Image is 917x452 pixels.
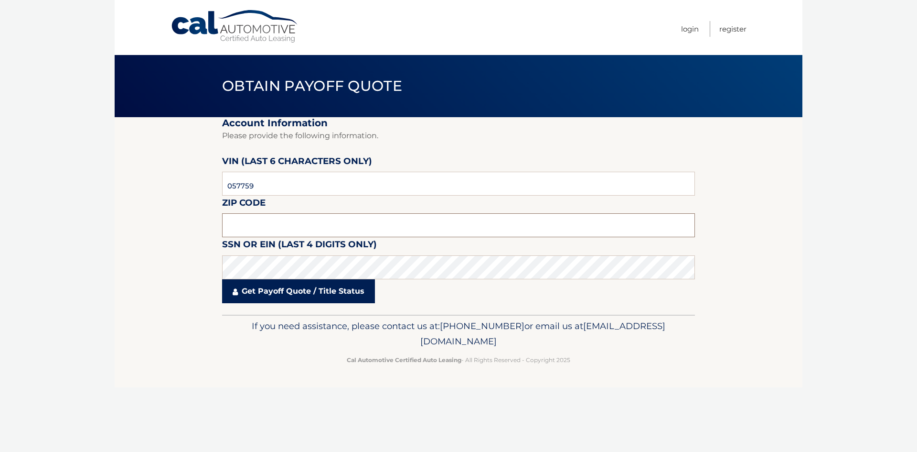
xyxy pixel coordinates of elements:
a: Register [719,21,746,37]
h2: Account Information [222,117,695,129]
span: [PHONE_NUMBER] [440,320,524,331]
a: Cal Automotive [171,10,299,44]
label: SSN or EIN (last 4 digits only) [222,237,377,255]
p: Please provide the following information. [222,129,695,143]
strong: Cal Automotive Certified Auto Leasing [347,356,461,364]
p: - All Rights Reserved - Copyright 2025 [228,355,689,365]
a: Login [681,21,699,37]
label: Zip Code [222,196,266,213]
label: VIN (last 6 characters only) [222,154,372,172]
span: Obtain Payoff Quote [222,77,402,95]
a: Get Payoff Quote / Title Status [222,279,375,303]
p: If you need assistance, please contact us at: or email us at [228,319,689,349]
